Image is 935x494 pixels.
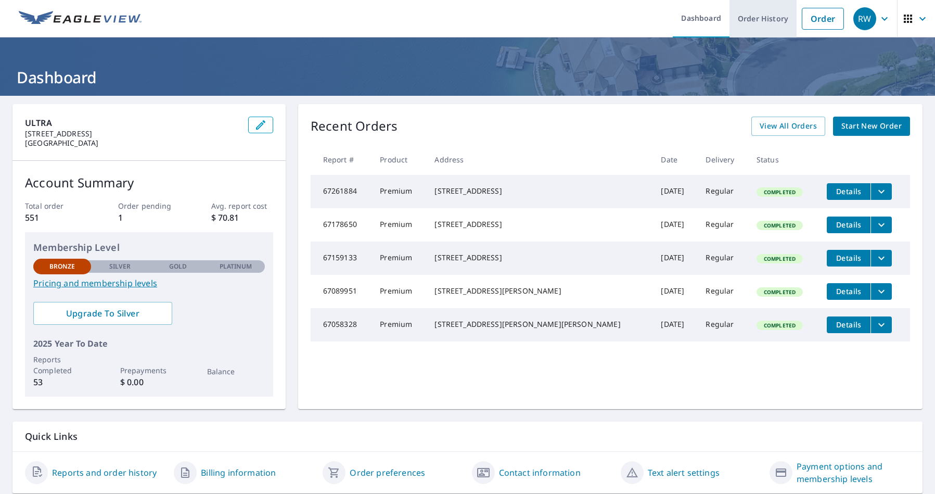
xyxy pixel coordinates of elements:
button: detailsBtn-67261884 [827,183,870,200]
span: Details [833,320,864,330]
p: [STREET_ADDRESS] [25,129,240,138]
p: $ 70.81 [211,211,273,224]
a: Upgrade To Silver [33,302,172,325]
a: Order preferences [350,466,425,479]
span: Completed [758,288,802,296]
td: Premium [372,175,426,208]
td: 67261884 [311,175,372,208]
p: Account Summary [25,173,273,192]
a: View All Orders [751,117,825,136]
div: RW [853,7,876,30]
button: detailsBtn-67159133 [827,250,870,267]
th: Delivery [697,144,748,175]
p: [GEOGRAPHIC_DATA] [25,138,240,148]
p: Prepayments [120,365,178,376]
th: Report # [311,144,372,175]
td: Premium [372,242,426,275]
span: Completed [758,322,802,329]
a: Payment options and membership levels [797,460,910,485]
th: Date [652,144,697,175]
div: [STREET_ADDRESS] [434,252,644,263]
th: Address [426,144,652,175]
div: [STREET_ADDRESS] [434,186,644,196]
button: filesDropdownBtn-67089951 [870,283,892,300]
p: 2025 Year To Date [33,337,265,350]
td: Regular [697,275,748,308]
div: [STREET_ADDRESS][PERSON_NAME] [434,286,644,296]
p: Silver [109,262,131,271]
td: Premium [372,275,426,308]
td: 67178650 [311,208,372,242]
button: filesDropdownBtn-67178650 [870,217,892,233]
p: 53 [33,376,91,388]
td: Regular [697,175,748,208]
p: Recent Orders [311,117,398,136]
td: Regular [697,308,748,341]
p: ULTRA [25,117,240,129]
p: Order pending [118,200,180,211]
p: Bronze [49,262,75,271]
div: [STREET_ADDRESS][PERSON_NAME][PERSON_NAME] [434,319,644,330]
span: Start New Order [841,120,902,133]
span: Details [833,186,864,196]
p: Platinum [220,262,252,271]
td: [DATE] [652,275,697,308]
a: Order [802,8,844,30]
p: $ 0.00 [120,376,178,388]
button: filesDropdownBtn-67159133 [870,250,892,267]
span: Details [833,253,864,263]
a: Start New Order [833,117,910,136]
span: Details [833,220,864,230]
button: detailsBtn-67089951 [827,283,870,300]
p: 1 [118,211,180,224]
img: EV Logo [19,11,142,27]
p: Avg. report cost [211,200,273,211]
p: Quick Links [25,430,910,443]
button: detailsBtn-67058328 [827,316,870,333]
td: [DATE] [652,175,697,208]
span: Completed [758,188,802,196]
a: Billing information [201,466,276,479]
div: [STREET_ADDRESS] [434,219,644,230]
td: [DATE] [652,208,697,242]
th: Product [372,144,426,175]
th: Status [748,144,819,175]
td: 67058328 [311,308,372,341]
button: filesDropdownBtn-67261884 [870,183,892,200]
a: Reports and order history [52,466,157,479]
td: 67089951 [311,275,372,308]
span: Completed [758,222,802,229]
span: Details [833,286,864,296]
p: Balance [207,366,265,377]
span: Completed [758,255,802,262]
span: Upgrade To Silver [42,308,164,319]
p: Gold [169,262,187,271]
td: Premium [372,208,426,242]
a: Contact information [499,466,581,479]
td: Regular [697,208,748,242]
button: detailsBtn-67178650 [827,217,870,233]
td: Premium [372,308,426,341]
button: filesDropdownBtn-67058328 [870,316,892,333]
td: 67159133 [311,242,372,275]
a: Pricing and membership levels [33,277,265,289]
td: [DATE] [652,242,697,275]
p: Reports Completed [33,354,91,376]
td: [DATE] [652,308,697,341]
td: Regular [697,242,748,275]
span: View All Orders [760,120,817,133]
a: Text alert settings [648,466,720,479]
p: Total order [25,200,87,211]
h1: Dashboard [12,67,923,88]
p: 551 [25,211,87,224]
p: Membership Level [33,240,265,255]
